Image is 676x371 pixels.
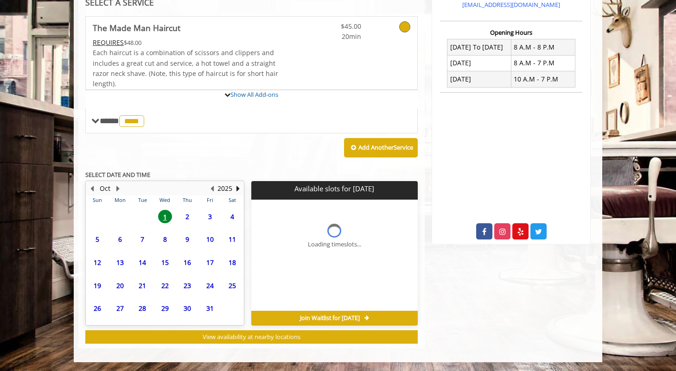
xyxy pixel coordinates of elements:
td: Select day30 [176,297,198,320]
th: Sat [221,195,244,205]
span: 19 [90,279,104,292]
span: 5 [90,233,104,246]
span: 25 [225,279,239,292]
button: Next Month [114,183,121,194]
td: Select day7 [131,228,153,251]
th: Sun [86,195,108,205]
span: 13 [113,256,127,269]
span: 15 [158,256,172,269]
td: Select day4 [221,205,244,228]
span: 11 [225,233,239,246]
span: This service needs some Advance to be paid before we block your appointment [93,38,124,47]
td: Select day1 [153,205,176,228]
button: 2025 [217,183,232,194]
b: SELECT DATE AND TIME [85,170,150,179]
button: Next Year [234,183,242,194]
td: Select day8 [153,228,176,251]
td: Select day15 [153,251,176,274]
td: Select day2 [176,205,198,228]
h3: Opening Hours [440,29,582,36]
b: The Made Man Haircut [93,21,180,34]
td: Select day3 [198,205,221,228]
td: Select day9 [176,228,198,251]
td: [DATE] [447,55,511,71]
span: 31 [203,302,217,315]
td: Select day13 [108,251,131,274]
button: Add AnotherService [344,138,418,157]
span: 2 [180,210,194,223]
td: Select day5 [86,228,108,251]
th: Mon [108,195,131,205]
td: Select day26 [86,297,108,320]
span: 27 [113,302,127,315]
td: Select day29 [153,297,176,320]
th: Fri [198,195,221,205]
button: Previous Year [208,183,216,194]
td: 10 A.M - 7 P.M [511,71,575,87]
td: Select day16 [176,251,198,274]
td: Select day21 [131,274,153,297]
td: Select day11 [221,228,244,251]
td: Select day14 [131,251,153,274]
span: 3 [203,210,217,223]
button: Previous Month [88,183,96,194]
span: 7 [135,233,149,246]
a: [EMAIL_ADDRESS][DOMAIN_NAME] [462,0,560,9]
span: 24 [203,279,217,292]
span: 20min [306,31,361,42]
td: 8 A.M - 7 P.M [511,55,575,71]
div: Loading timeslots... [308,239,361,249]
span: 6 [113,233,127,246]
td: Select day27 [108,297,131,320]
td: Select day12 [86,251,108,274]
td: Select day10 [198,228,221,251]
span: 10 [203,233,217,246]
span: $45.00 [306,21,361,31]
span: 1 [158,210,172,223]
span: 12 [90,256,104,269]
span: Join Waitlist for [DATE] [300,314,360,322]
span: 22 [158,279,172,292]
span: 23 [180,279,194,292]
td: Select day18 [221,251,244,274]
td: Select day23 [176,274,198,297]
span: 9 [180,233,194,246]
th: Tue [131,195,153,205]
span: 17 [203,256,217,269]
td: Select day6 [108,228,131,251]
p: Available slots for [DATE] [255,185,414,193]
span: 18 [225,256,239,269]
td: Select day17 [198,251,221,274]
b: Add Another Service [358,143,413,151]
td: [DATE] [447,71,511,87]
a: Show All Add-ons [230,90,278,99]
td: [DATE] To [DATE] [447,39,511,55]
td: Select day31 [198,297,221,320]
td: Select day24 [198,274,221,297]
span: Each haircut is a combination of scissors and clippers and includes a great cut and service, a ho... [93,48,278,88]
span: 4 [225,210,239,223]
div: The Made Man Haircut Add-onS [85,89,418,90]
th: Thu [176,195,198,205]
span: 20 [113,279,127,292]
span: View availability at nearby locations [203,333,300,341]
td: 8 A.M - 8 P.M [511,39,575,55]
th: Wed [153,195,176,205]
td: Select day22 [153,274,176,297]
div: $48.00 [93,38,279,48]
button: Oct [100,183,110,194]
button: View availability at nearby locations [85,330,418,344]
span: 28 [135,302,149,315]
span: 8 [158,233,172,246]
td: Select day20 [108,274,131,297]
span: 29 [158,302,172,315]
td: Select day19 [86,274,108,297]
span: 21 [135,279,149,292]
span: 14 [135,256,149,269]
td: Select day28 [131,297,153,320]
td: Select day25 [221,274,244,297]
span: 26 [90,302,104,315]
span: 16 [180,256,194,269]
span: 30 [180,302,194,315]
